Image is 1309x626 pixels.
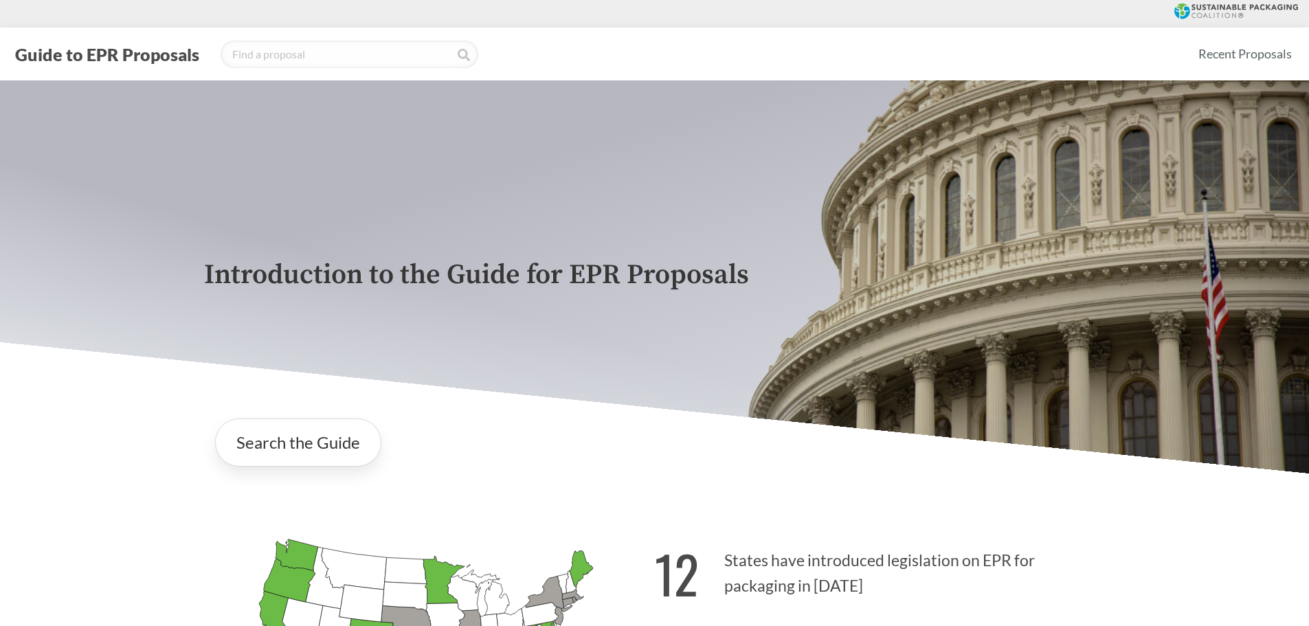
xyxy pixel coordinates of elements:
[655,527,1106,612] p: States have introduced legislation on EPR for packaging in [DATE]
[221,41,478,68] input: Find a proposal
[655,535,699,612] strong: 12
[215,418,381,467] a: Search the Guide
[204,260,1106,291] p: Introduction to the Guide for EPR Proposals
[11,43,203,65] button: Guide to EPR Proposals
[1192,38,1298,69] a: Recent Proposals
